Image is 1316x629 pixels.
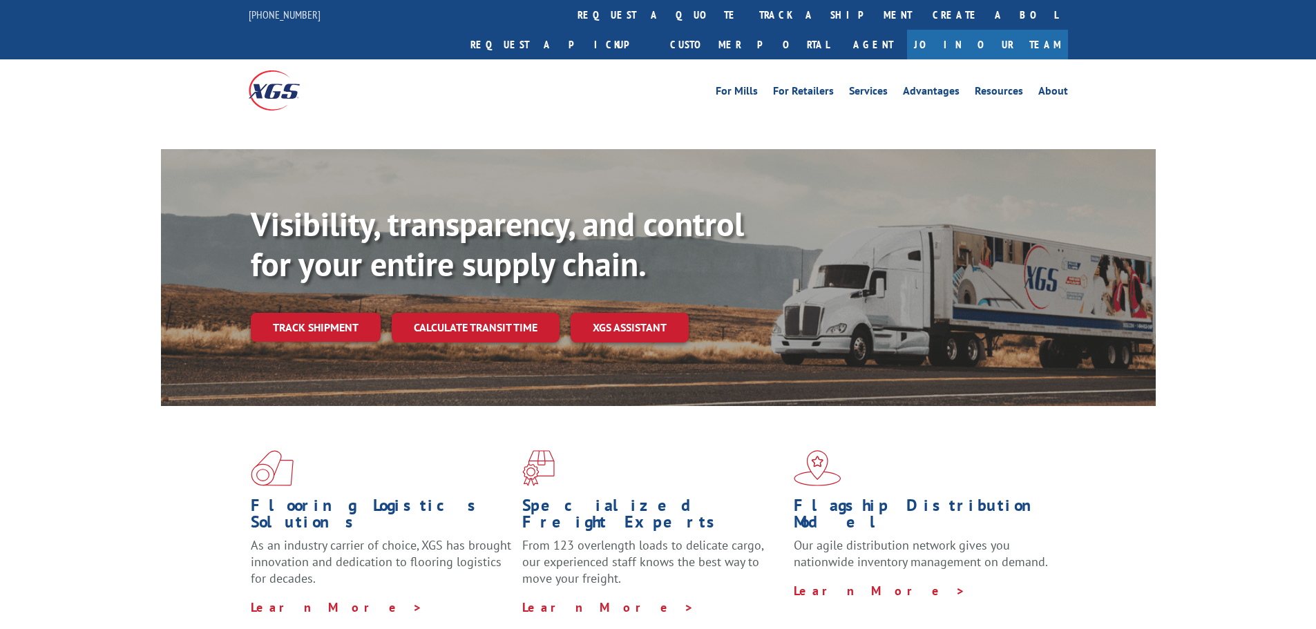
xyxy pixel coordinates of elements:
[251,599,423,615] a: Learn More >
[522,537,783,599] p: From 123 overlength loads to delicate cargo, our experienced staff knows the best way to move you...
[907,30,1068,59] a: Join Our Team
[773,86,834,101] a: For Retailers
[716,86,758,101] a: For Mills
[522,497,783,537] h1: Specialized Freight Experts
[794,497,1055,537] h1: Flagship Distribution Model
[849,86,888,101] a: Services
[392,313,560,342] a: Calculate transit time
[251,313,381,342] a: Track shipment
[571,313,689,342] a: XGS ASSISTANT
[249,8,321,21] a: [PHONE_NUMBER]
[251,202,744,285] b: Visibility, transparency, and control for your entire supply chain.
[660,30,839,59] a: Customer Portal
[975,86,1023,101] a: Resources
[251,450,294,486] img: xgs-icon-total-supply-chain-intelligence-red
[794,583,966,599] a: Learn More >
[522,599,694,615] a: Learn More >
[251,537,511,586] span: As an industry carrier of choice, XGS has brought innovation and dedication to flooring logistics...
[460,30,660,59] a: Request a pickup
[251,497,512,537] h1: Flooring Logistics Solutions
[903,86,960,101] a: Advantages
[794,537,1048,570] span: Our agile distribution network gives you nationwide inventory management on demand.
[522,450,555,486] img: xgs-icon-focused-on-flooring-red
[1038,86,1068,101] a: About
[839,30,907,59] a: Agent
[794,450,841,486] img: xgs-icon-flagship-distribution-model-red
